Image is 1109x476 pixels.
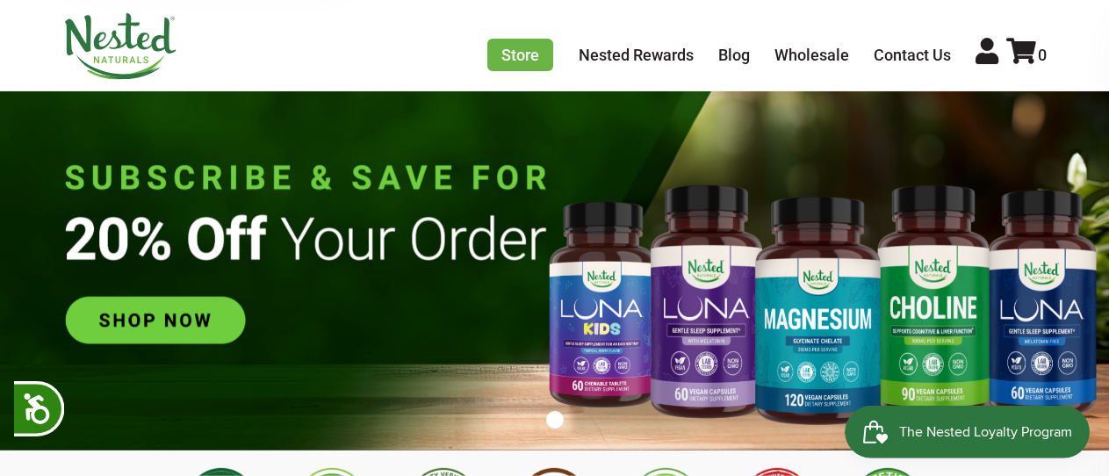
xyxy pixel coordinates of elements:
a: 0 [1006,46,1047,64]
a: Blog [718,46,750,64]
a: Nested Rewards [579,46,694,64]
a: Wholesale [774,46,849,64]
button: 1 of 1 [546,411,564,429]
a: Contact Us [874,46,951,64]
iframe: Button to open loyalty program pop-up [845,406,1091,458]
a: Store [487,39,553,71]
img: Nested Naturals [63,13,177,80]
span: 0 [1038,46,1047,64]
